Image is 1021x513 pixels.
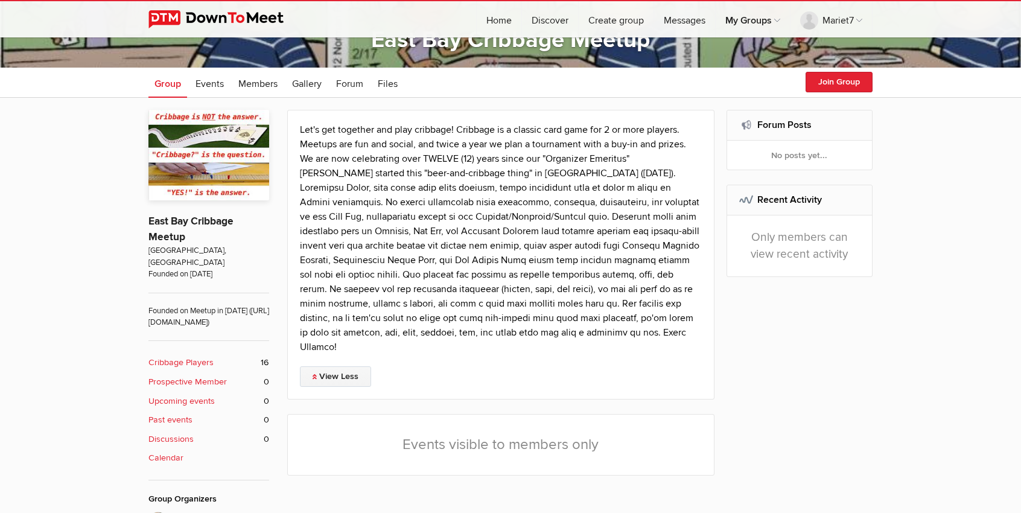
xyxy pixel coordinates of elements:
[300,366,371,387] a: View Less
[522,1,578,37] a: Discover
[148,413,192,427] b: Past events
[196,78,224,90] span: Events
[148,375,227,389] b: Prospective Member
[148,68,187,98] a: Group
[654,1,715,37] a: Messages
[336,78,363,90] span: Forum
[232,68,284,98] a: Members
[739,185,860,214] h2: Recent Activity
[378,78,398,90] span: Files
[727,215,873,277] div: Only members can view recent activity
[238,78,278,90] span: Members
[148,356,269,369] a: Cribbage Players 16
[148,395,215,408] b: Upcoming events
[148,433,194,446] b: Discussions
[148,375,269,389] a: Prospective Member 0
[287,414,714,476] div: Events visible to members only
[264,433,269,446] span: 0
[148,395,269,408] a: Upcoming events 0
[148,451,183,465] b: Calendar
[264,395,269,408] span: 0
[264,413,269,427] span: 0
[148,356,214,369] b: Cribbage Players
[148,10,302,28] img: DownToMeet
[148,433,269,446] a: Discussions 0
[372,68,404,98] a: Files
[189,68,230,98] a: Events
[148,110,269,200] img: East Bay Cribbage Meetup
[300,123,702,354] p: Let's get together and play cribbage! Cribbage is a classic card game for 2 or more players. Meet...
[806,72,873,92] button: Join Group
[727,141,873,170] div: No posts yet...
[330,68,369,98] a: Forum
[716,1,790,37] a: My Groups
[477,1,521,37] a: Home
[148,293,269,329] span: Founded on Meetup in [DATE] ([URL][DOMAIN_NAME])
[148,269,269,280] span: Founded on [DATE]
[261,356,269,369] span: 16
[757,119,812,131] a: Forum Posts
[148,245,269,269] span: [GEOGRAPHIC_DATA], [GEOGRAPHIC_DATA]
[148,413,269,427] a: Past events 0
[790,1,872,37] a: Mariet7
[286,68,328,98] a: Gallery
[292,78,322,90] span: Gallery
[148,451,269,465] a: Calendar
[264,375,269,389] span: 0
[154,78,181,90] span: Group
[148,492,269,506] div: Group Organizers
[579,1,654,37] a: Create group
